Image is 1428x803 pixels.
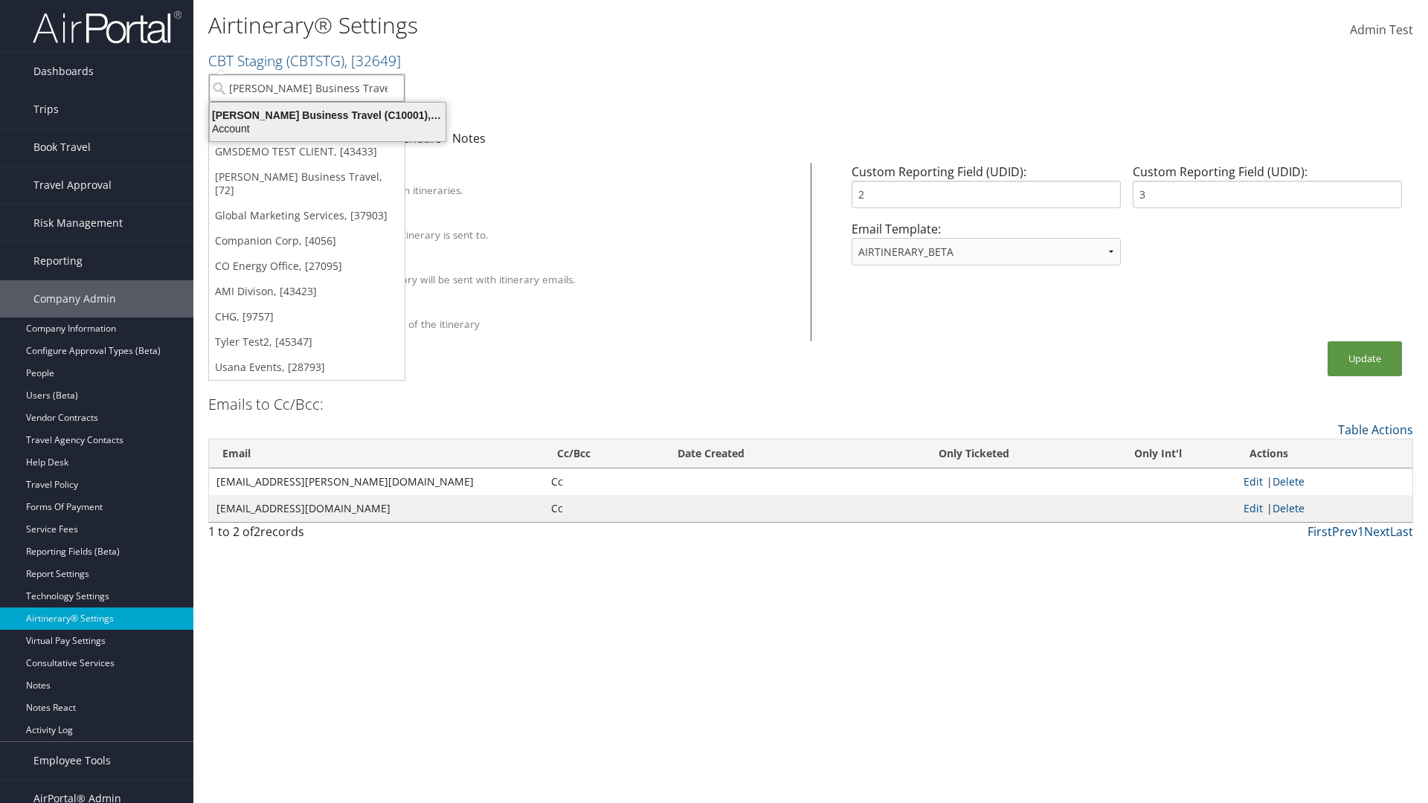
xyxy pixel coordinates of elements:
[209,254,405,279] a: CO Energy Office, [27095]
[201,122,454,135] div: Account
[1364,523,1390,540] a: Next
[1127,163,1408,220] div: Custom Reporting Field (UDID):
[1350,22,1413,38] span: Admin Test
[33,129,91,166] span: Book Travel
[1357,523,1364,540] a: 1
[544,468,664,495] td: Cc
[208,10,1011,41] h1: Airtinerary® Settings
[1390,523,1413,540] a: Last
[209,203,405,228] a: Global Marketing Services, [37903]
[209,279,405,304] a: AMI Divison, [43423]
[209,139,405,164] a: GMSDEMO TEST CLIENT, [43433]
[286,51,344,71] span: ( CBTSTG )
[209,329,405,355] a: Tyler Test2, [45347]
[1273,474,1305,488] a: Delete
[1236,439,1412,468] th: Actions
[1273,501,1305,515] a: Delete
[277,214,792,228] div: Override Email
[201,109,454,122] div: [PERSON_NAME] Business Travel (C10001), [72]
[277,303,792,317] div: Show Survey
[277,272,576,287] label: A PDF version of the itinerary will be sent with itinerary emails.
[33,53,94,90] span: Dashboards
[385,130,442,146] a: Calendars
[846,163,1127,220] div: Custom Reporting Field (UDID):
[1332,523,1357,540] a: Prev
[33,280,116,317] span: Company Admin
[33,167,112,204] span: Travel Approval
[1236,495,1412,522] td: |
[33,204,123,242] span: Risk Management
[208,51,401,71] a: CBT Staging
[33,742,111,779] span: Employee Tools
[33,242,83,280] span: Reporting
[1350,7,1413,54] a: Admin Test
[1244,474,1263,488] a: Edit
[209,495,544,522] td: [EMAIL_ADDRESS][DOMAIN_NAME]
[664,439,868,468] th: Date Created: activate to sort column ascending
[277,170,792,183] div: Client Name
[208,394,324,415] h3: Emails to Cc/Bcc:
[209,164,405,203] a: [PERSON_NAME] Business Travel, [72]
[1338,422,1413,438] a: Table Actions
[208,523,501,548] div: 1 to 2 of records
[344,51,401,71] span: , [ 32649 ]
[846,220,1127,277] div: Email Template:
[209,228,405,254] a: Companion Corp, [4056]
[1308,523,1332,540] a: First
[277,259,792,272] div: Attach PDF
[1081,439,1236,468] th: Only Int'l: activate to sort column ascending
[209,355,405,380] a: Usana Events, [28793]
[209,74,405,102] input: Search Accounts
[209,439,544,468] th: Email: activate to sort column ascending
[867,439,1080,468] th: Only Ticketed: activate to sort column ascending
[33,91,59,128] span: Trips
[1236,468,1412,495] td: |
[1328,341,1402,376] button: Update
[33,10,181,45] img: airportal-logo.png
[1244,501,1263,515] a: Edit
[209,468,544,495] td: [EMAIL_ADDRESS][PERSON_NAME][DOMAIN_NAME]
[452,130,486,146] a: Notes
[544,439,664,468] th: Cc/Bcc: activate to sort column ascending
[254,523,260,540] span: 2
[209,304,405,329] a: CHG, [9757]
[544,495,664,522] td: Cc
